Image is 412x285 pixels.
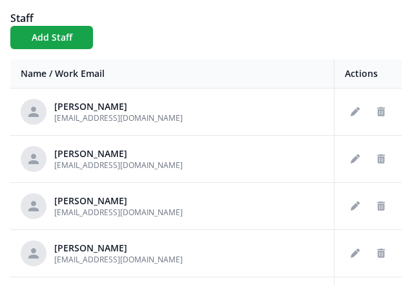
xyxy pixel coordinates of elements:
button: Add Staff [10,26,93,49]
button: Edit staff [345,243,366,264]
span: [EMAIL_ADDRESS][DOMAIN_NAME] [54,160,183,171]
div: [PERSON_NAME] [54,100,183,113]
span: [EMAIL_ADDRESS][DOMAIN_NAME] [54,254,183,265]
button: Delete staff [371,101,391,122]
button: Edit staff [345,196,366,216]
div: [PERSON_NAME] [54,195,183,207]
h1: Staff [10,10,402,26]
span: [EMAIL_ADDRESS][DOMAIN_NAME] [54,112,183,123]
button: Edit staff [345,101,366,122]
span: [EMAIL_ADDRESS][DOMAIN_NAME] [54,207,183,218]
button: Delete staff [371,149,391,169]
th: Name / Work Email [10,59,335,89]
button: Delete staff [371,196,391,216]
div: [PERSON_NAME] [54,147,183,160]
button: Delete staff [371,243,391,264]
th: Actions [335,59,402,89]
button: Edit staff [345,149,366,169]
div: [PERSON_NAME] [54,242,183,255]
